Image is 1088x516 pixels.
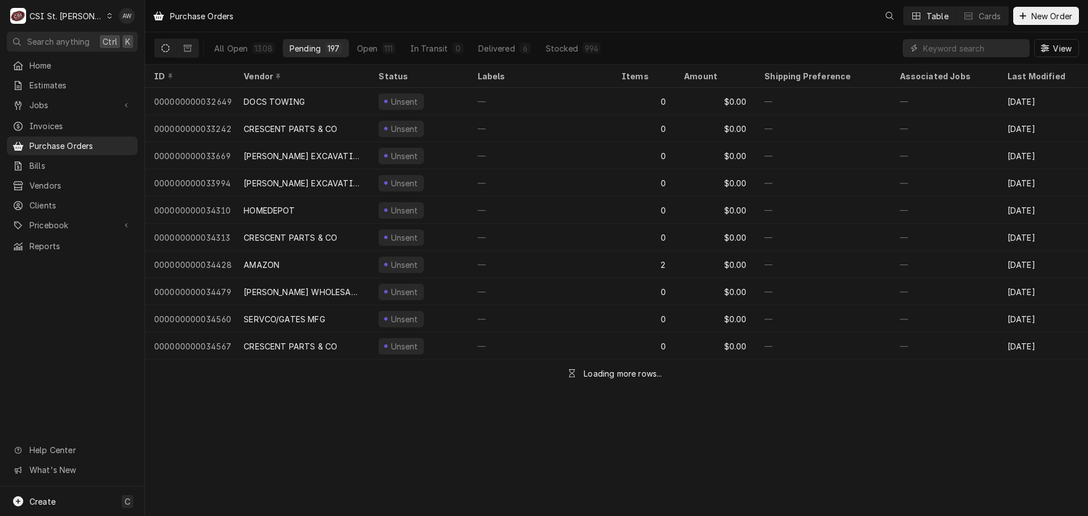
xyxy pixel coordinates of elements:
[145,305,235,332] div: 000000000034560
[675,142,755,169] div: $0.00
[675,251,755,278] div: $0.00
[675,115,755,142] div: $0.00
[244,123,337,135] div: CRESCENT PARTS & CO
[675,169,755,197] div: $0.00
[10,8,26,24] div: CSI St. Louis's Avatar
[10,8,26,24] div: C
[125,36,130,48] span: K
[613,142,675,169] div: 0
[755,142,890,169] div: —
[29,497,56,506] span: Create
[998,197,1088,224] div: [DATE]
[469,142,613,169] div: —
[622,70,664,82] div: Items
[244,286,360,298] div: [PERSON_NAME] WHOLESALE PLUMBING
[145,224,235,251] div: 000000000034313
[389,204,420,216] div: Unsent
[1034,39,1079,57] button: View
[244,340,337,352] div: CRESCENT PARTS & CO
[357,42,378,54] div: Open
[145,197,235,224] div: 000000000034310
[585,42,598,54] div: 994
[384,42,393,54] div: 111
[891,169,998,197] div: —
[891,305,998,332] div: —
[891,224,998,251] div: —
[891,142,998,169] div: —
[145,169,235,197] div: 000000000033994
[900,70,989,82] div: Associated Jobs
[923,39,1024,57] input: Keyword search
[1051,42,1074,54] span: View
[675,197,755,224] div: $0.00
[7,196,138,215] a: Clients
[755,88,890,115] div: —
[764,70,881,82] div: Shipping Preference
[891,197,998,224] div: —
[998,88,1088,115] div: [DATE]
[389,340,420,352] div: Unsent
[1008,70,1077,82] div: Last Modified
[613,224,675,251] div: 0
[998,305,1088,332] div: [DATE]
[29,219,115,231] span: Pricebook
[145,142,235,169] div: 000000000033669
[998,278,1088,305] div: [DATE]
[478,42,515,54] div: Delivered
[103,36,117,48] span: Ctrl
[389,96,420,108] div: Unsent
[675,332,755,360] div: $0.00
[684,70,744,82] div: Amount
[244,232,337,244] div: CRESCENT PARTS & CO
[891,278,998,305] div: —
[244,313,325,325] div: SERVCO/GATES MFG
[546,42,578,54] div: Stocked
[891,115,998,142] div: —
[379,70,457,82] div: Status
[613,197,675,224] div: 0
[998,142,1088,169] div: [DATE]
[469,169,613,197] div: —
[119,8,135,24] div: AW
[675,278,755,305] div: $0.00
[613,251,675,278] div: 2
[145,88,235,115] div: 000000000032649
[979,10,1001,22] div: Cards
[755,251,890,278] div: —
[154,70,223,82] div: ID
[7,76,138,95] a: Estimates
[244,150,360,162] div: [PERSON_NAME] EXCAVATING
[613,115,675,142] div: 0
[29,444,131,456] span: Help Center
[389,286,420,298] div: Unsent
[7,237,138,255] a: Reports
[244,70,358,82] div: Vendor
[454,42,461,54] div: 0
[998,251,1088,278] div: [DATE]
[469,305,613,332] div: —
[891,251,998,278] div: —
[613,169,675,197] div: 0
[125,496,130,508] span: C
[998,224,1088,251] div: [DATE]
[998,115,1088,142] div: [DATE]
[469,278,613,305] div: —
[7,460,138,479] a: Go to What's New
[675,88,755,115] div: $0.00
[244,259,279,271] div: AMAZON
[145,332,235,360] div: 000000000034567
[1013,7,1079,25] button: New Order
[891,88,998,115] div: —
[675,224,755,251] div: $0.00
[469,88,613,115] div: —
[755,197,890,224] div: —
[145,278,235,305] div: 000000000034479
[7,137,138,155] a: Purchase Orders
[27,36,90,48] span: Search anything
[145,115,235,142] div: 000000000033242
[7,96,138,114] a: Go to Jobs
[7,156,138,175] a: Bills
[469,251,613,278] div: —
[7,32,138,52] button: Search anythingCtrlK
[613,278,675,305] div: 0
